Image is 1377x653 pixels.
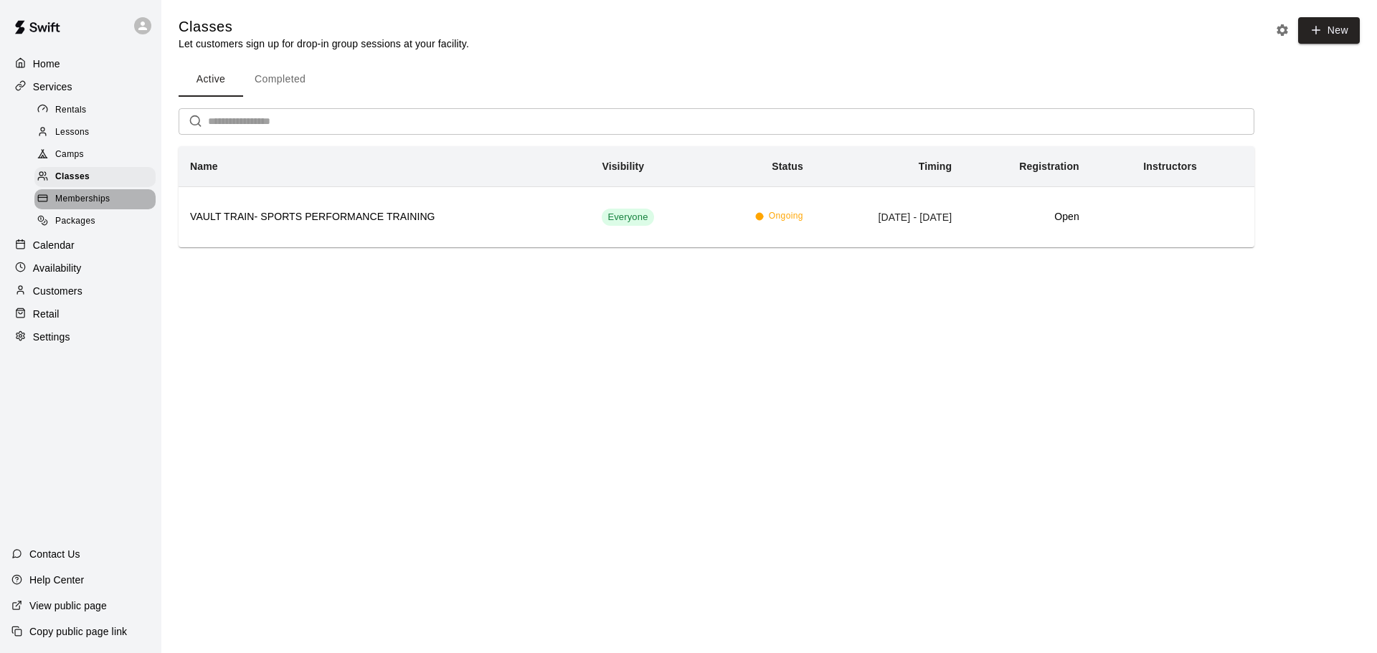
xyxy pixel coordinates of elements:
[29,599,107,613] p: View public page
[11,303,150,325] a: Retail
[29,573,84,587] p: Help Center
[243,62,317,97] button: Completed
[33,80,72,94] p: Services
[55,125,90,140] span: Lessons
[34,211,161,233] a: Packages
[34,99,161,121] a: Rentals
[34,145,156,165] div: Camps
[33,238,75,252] p: Calendar
[33,261,82,275] p: Availability
[190,209,579,225] h6: VAULT TRAIN- SPORTS PERFORMANCE TRAINING
[1019,161,1079,172] b: Registration
[190,161,218,172] b: Name
[55,170,90,184] span: Classes
[919,161,952,172] b: Timing
[1143,161,1197,172] b: Instructors
[34,144,161,166] a: Camps
[11,257,150,279] a: Availability
[29,624,127,639] p: Copy public page link
[602,209,653,226] div: This service is visible to all of your customers
[34,123,156,143] div: Lessons
[55,148,84,162] span: Camps
[33,284,82,298] p: Customers
[179,62,243,97] button: Active
[55,103,87,118] span: Rentals
[1272,19,1293,41] button: Classes settings
[11,234,150,256] a: Calendar
[34,167,156,187] div: Classes
[602,211,653,224] span: Everyone
[602,161,644,172] b: Visibility
[975,209,1079,225] h6: Open
[33,307,60,321] p: Retail
[34,121,161,143] a: Lessons
[55,214,95,229] span: Packages
[55,192,110,206] span: Memberships
[815,186,963,247] td: [DATE] - [DATE]
[34,189,156,209] div: Memberships
[34,100,156,120] div: Rentals
[33,57,60,71] p: Home
[34,166,161,189] a: Classes
[179,37,469,51] p: Let customers sign up for drop-in group sessions at your facility.
[179,146,1254,247] table: simple table
[1298,17,1360,44] button: New
[11,53,150,75] a: Home
[11,76,150,97] a: Services
[772,161,803,172] b: Status
[29,547,80,561] p: Contact Us
[34,189,161,211] a: Memberships
[33,330,70,344] p: Settings
[179,17,469,37] h5: Classes
[11,280,150,302] a: Customers
[11,326,150,348] a: Settings
[34,211,156,232] div: Packages
[769,209,803,224] span: Ongoing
